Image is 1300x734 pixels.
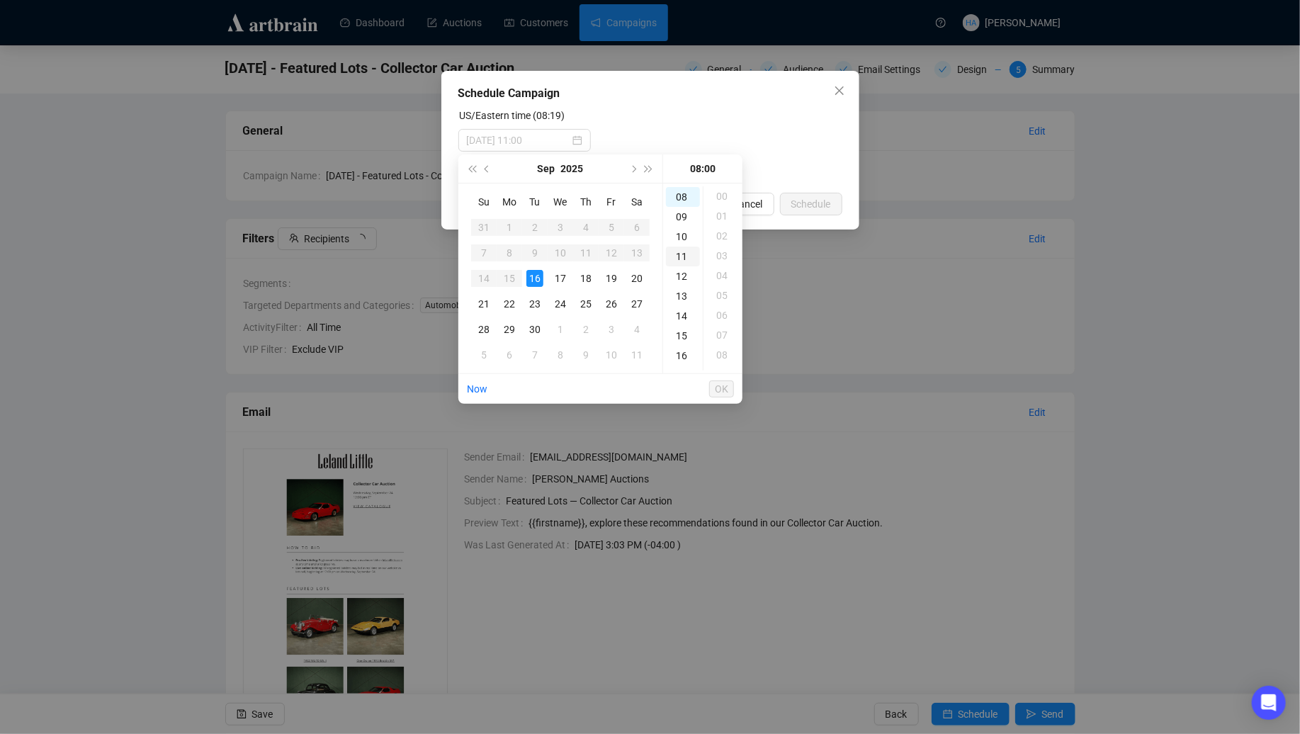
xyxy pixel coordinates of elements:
[471,342,497,368] td: 2025-10-05
[625,154,640,183] button: Next month (PageDown)
[706,226,740,246] div: 02
[497,291,522,317] td: 2025-09-22
[501,244,518,261] div: 8
[573,266,599,291] td: 2025-09-18
[669,154,737,183] div: 08:00
[522,317,548,342] td: 2025-09-30
[460,110,565,121] label: US/Eastern time (08:19)
[573,317,599,342] td: 2025-10-02
[603,244,620,261] div: 12
[624,215,650,240] td: 2025-09-06
[467,383,487,395] a: Now
[497,240,522,266] td: 2025-09-08
[464,154,480,183] button: Last year (Control + left)
[834,85,845,96] span: close
[706,325,740,345] div: 07
[501,295,518,312] div: 22
[522,215,548,240] td: 2025-09-02
[577,346,594,363] div: 9
[641,154,657,183] button: Next year (Control + right)
[552,219,569,236] div: 3
[475,270,492,287] div: 14
[666,187,700,207] div: 08
[666,306,700,326] div: 14
[526,346,543,363] div: 7
[497,342,522,368] td: 2025-10-06
[706,305,740,325] div: 06
[475,219,492,236] div: 31
[471,266,497,291] td: 2025-09-14
[599,317,624,342] td: 2025-10-03
[666,227,700,247] div: 10
[722,193,774,215] button: Cancel
[828,79,851,102] button: Close
[706,286,740,305] div: 05
[706,246,740,266] div: 03
[733,196,763,212] span: Cancel
[548,317,573,342] td: 2025-10-01
[624,240,650,266] td: 2025-09-13
[471,291,497,317] td: 2025-09-21
[603,219,620,236] div: 5
[577,295,594,312] div: 25
[552,295,569,312] div: 24
[624,342,650,368] td: 2025-10-11
[497,189,522,215] th: Mo
[603,270,620,287] div: 19
[628,295,645,312] div: 27
[624,189,650,215] th: Sa
[603,295,620,312] div: 26
[526,244,543,261] div: 9
[526,321,543,338] div: 30
[497,215,522,240] td: 2025-09-01
[526,295,543,312] div: 23
[475,346,492,363] div: 5
[522,291,548,317] td: 2025-09-23
[706,345,740,365] div: 08
[573,189,599,215] th: Th
[501,346,518,363] div: 6
[552,270,569,287] div: 17
[780,193,842,215] button: Schedule
[548,215,573,240] td: 2025-09-03
[526,219,543,236] div: 2
[548,189,573,215] th: We
[577,219,594,236] div: 4
[552,244,569,261] div: 10
[548,291,573,317] td: 2025-09-24
[475,295,492,312] div: 21
[709,380,734,397] button: OK
[599,189,624,215] th: Fr
[603,321,620,338] div: 3
[666,346,700,366] div: 16
[573,342,599,368] td: 2025-10-09
[561,154,584,183] button: Choose a year
[522,189,548,215] th: Tu
[666,247,700,266] div: 11
[471,215,497,240] td: 2025-08-31
[475,321,492,338] div: 28
[548,266,573,291] td: 2025-09-17
[599,240,624,266] td: 2025-09-12
[501,321,518,338] div: 29
[501,270,518,287] div: 15
[603,346,620,363] div: 10
[666,366,700,385] div: 17
[538,154,555,183] button: Choose a month
[577,244,594,261] div: 11
[573,291,599,317] td: 2025-09-25
[628,270,645,287] div: 20
[573,240,599,266] td: 2025-09-11
[666,286,700,306] div: 13
[599,266,624,291] td: 2025-09-19
[706,206,740,226] div: 01
[458,85,842,102] div: Schedule Campaign
[628,219,645,236] div: 6
[548,240,573,266] td: 2025-09-10
[624,291,650,317] td: 2025-09-27
[624,317,650,342] td: 2025-10-04
[573,215,599,240] td: 2025-09-04
[548,342,573,368] td: 2025-10-08
[475,244,492,261] div: 7
[599,342,624,368] td: 2025-10-10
